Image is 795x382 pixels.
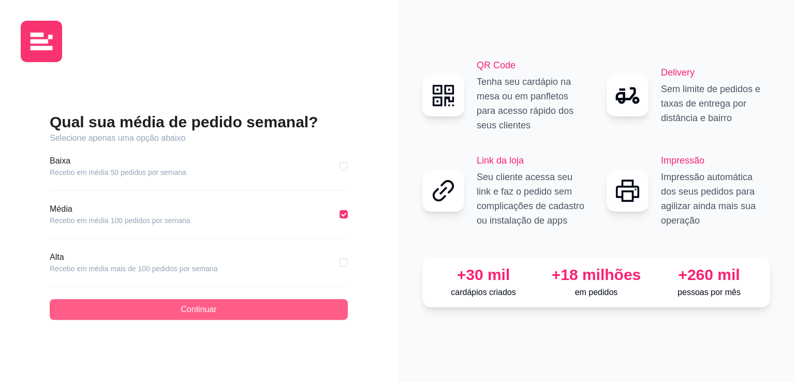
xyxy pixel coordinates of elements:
[544,286,649,299] p: em pedidos
[657,266,761,284] div: +260 mil
[657,286,761,299] p: pessoas por mês
[50,251,218,263] article: Alta
[477,153,586,168] h2: Link da loja
[50,167,186,178] article: Recebo em média 50 pedidos por semana
[544,266,649,284] div: +18 milhões
[431,286,536,299] p: cardápios criados
[50,132,348,144] article: Selecione apenas uma opção abaixo
[50,263,218,274] article: Recebo em média mais de 100 pedidos por semana
[477,170,586,228] p: Seu cliente acessa seu link e faz o pedido sem complicações de cadastro ou instalação de apps
[661,65,770,80] h2: Delivery
[661,82,770,125] p: Sem limite de pedidos e taxas de entrega por distância e bairro
[50,155,186,167] article: Baixa
[477,75,586,133] p: Tenha seu cardápio na mesa ou em panfletos para acesso rápido dos seus clientes
[50,215,190,226] article: Recebo em média 100 pedidos por semana
[50,203,190,215] article: Média
[661,170,770,228] p: Impressão automática dos seus pedidos para agilizar ainda mais sua operação
[661,153,770,168] h2: Impressão
[50,112,348,132] h2: Qual sua média de pedido semanal?
[181,303,216,316] span: Continuar
[477,58,586,72] h2: QR Code
[50,299,348,320] button: Continuar
[431,266,536,284] div: +30 mil
[21,21,62,62] img: logo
